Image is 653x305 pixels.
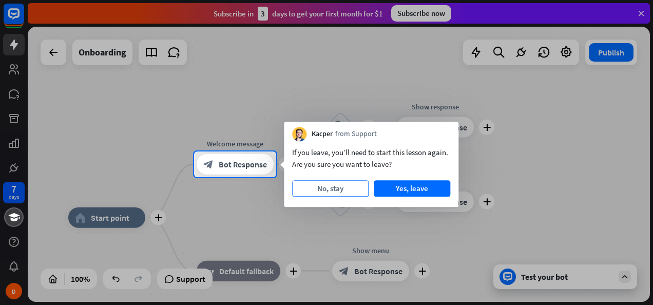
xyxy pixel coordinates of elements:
div: If you leave, you’ll need to start this lesson again. Are you sure you want to leave? [292,146,450,170]
button: No, stay [292,180,369,197]
i: block_bot_response [203,159,214,169]
span: Kacper [312,129,333,140]
span: Bot Response [219,159,267,169]
button: Yes, leave [374,180,450,197]
span: from Support [335,129,377,140]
